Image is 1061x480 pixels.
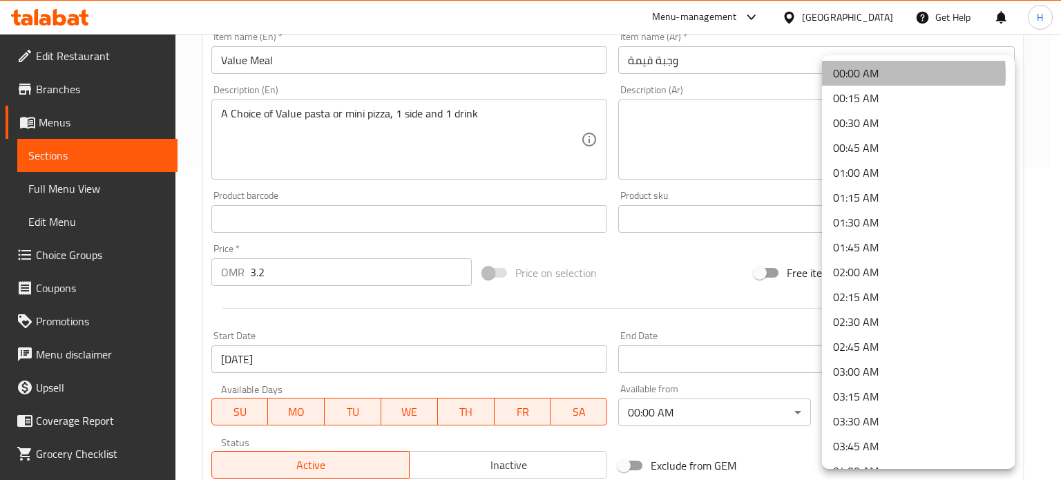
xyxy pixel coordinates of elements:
li: 03:15 AM [822,384,1015,409]
li: 03:30 AM [822,409,1015,434]
li: 01:00 AM [822,160,1015,185]
li: 00:45 AM [822,135,1015,160]
li: 00:00 AM [822,61,1015,86]
li: 02:30 AM [822,309,1015,334]
li: 03:45 AM [822,434,1015,459]
li: 02:15 AM [822,285,1015,309]
li: 01:30 AM [822,210,1015,235]
li: 00:15 AM [822,86,1015,111]
li: 01:15 AM [822,185,1015,210]
li: 01:45 AM [822,235,1015,260]
li: 02:45 AM [822,334,1015,359]
li: 02:00 AM [822,260,1015,285]
li: 00:30 AM [822,111,1015,135]
li: 03:00 AM [822,359,1015,384]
